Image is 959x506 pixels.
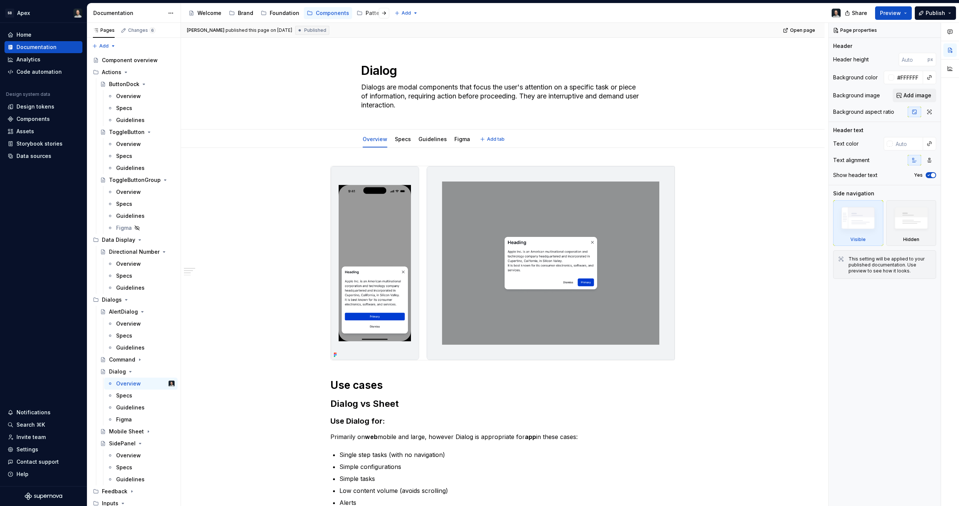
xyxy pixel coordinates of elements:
[104,402,178,414] a: Guidelines
[116,212,145,220] div: Guidelines
[330,378,675,392] h1: Use cases
[17,9,30,17] div: Apex
[4,125,82,137] a: Assets
[454,136,470,142] a: Figma
[16,409,51,416] div: Notifications
[109,248,160,256] div: Directional Number
[832,9,841,18] img: Niklas Quitzau
[104,270,178,282] a: Specs
[116,92,141,100] div: Overview
[104,473,178,485] a: Guidelines
[395,136,411,142] a: Specs
[4,101,82,113] a: Design tokens
[90,66,178,78] div: Actions
[16,433,46,441] div: Invite team
[187,27,224,33] span: [PERSON_NAME]
[4,443,82,455] a: Settings
[4,431,82,443] a: Invite team
[102,296,122,304] div: Dialogs
[4,41,82,53] a: Documentation
[116,284,145,292] div: Guidelines
[893,137,923,150] input: Auto
[104,150,178,162] a: Specs
[392,131,414,147] div: Specs
[451,131,473,147] div: Figma
[833,56,869,63] div: Header height
[16,446,38,453] div: Settings
[331,166,675,360] img: ee0d5fac-7daf-4283-b1aa-0b6674c16aba.png
[316,9,349,17] div: Components
[852,9,867,17] span: Share
[4,29,82,41] a: Home
[894,71,923,84] input: Auto
[116,404,145,411] div: Guidelines
[104,162,178,174] a: Guidelines
[116,452,141,459] div: Overview
[90,54,178,66] a: Component overview
[478,134,508,144] button: Add tab
[104,461,178,473] a: Specs
[402,10,411,16] span: Add
[418,136,447,142] a: Guidelines
[104,102,178,114] a: Specs
[25,493,62,500] svg: Supernova Logo
[886,200,937,246] div: Hidden
[330,398,675,410] h2: Dialog vs Sheet
[16,128,34,135] div: Assets
[5,9,14,18] div: SB
[97,438,178,449] a: SidePanel
[848,256,931,274] div: This setting will be applied to your published documentation. Use preview to see how it looks.
[116,272,132,280] div: Specs
[116,344,145,351] div: Guidelines
[116,380,141,387] div: Overview
[833,42,852,50] div: Header
[97,246,178,258] a: Directional Number
[850,237,866,243] div: Visible
[833,127,863,134] div: Header text
[97,366,178,378] a: Dialog
[116,476,145,483] div: Guidelines
[109,356,135,363] div: Command
[116,464,132,471] div: Specs
[304,7,352,19] a: Components
[104,186,178,198] a: Overview
[104,330,178,342] a: Specs
[781,25,819,36] a: Open page
[109,428,144,435] div: Mobile Sheet
[109,308,138,316] div: AlertDialog
[833,200,883,246] div: Visible
[833,156,869,164] div: Text alignment
[104,390,178,402] a: Specs
[258,7,302,19] a: Foundation
[4,150,82,162] a: Data sources
[360,62,643,80] textarea: Dialog
[185,6,391,21] div: Page tree
[304,27,326,33] span: Published
[104,282,178,294] a: Guidelines
[238,9,253,17] div: Brand
[116,116,145,124] div: Guidelines
[926,9,945,17] span: Publish
[116,188,141,196] div: Overview
[354,7,391,19] a: Patterns
[197,9,221,17] div: Welcome
[4,406,82,418] button: Notifications
[4,419,82,431] button: Search ⌘K
[16,115,50,123] div: Components
[16,56,40,63] div: Analytics
[4,66,82,78] a: Code automation
[104,449,178,461] a: Overview
[116,152,132,160] div: Specs
[4,113,82,125] a: Components
[4,138,82,150] a: Storybook stories
[16,140,63,147] div: Storybook stories
[16,31,31,39] div: Home
[90,485,178,497] div: Feedback
[104,90,178,102] a: Overview
[104,114,178,126] a: Guidelines
[116,140,141,148] div: Overview
[73,9,82,18] img: Niklas Quitzau
[525,433,536,441] strong: app
[102,236,135,244] div: Data Display
[833,92,880,99] div: Background image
